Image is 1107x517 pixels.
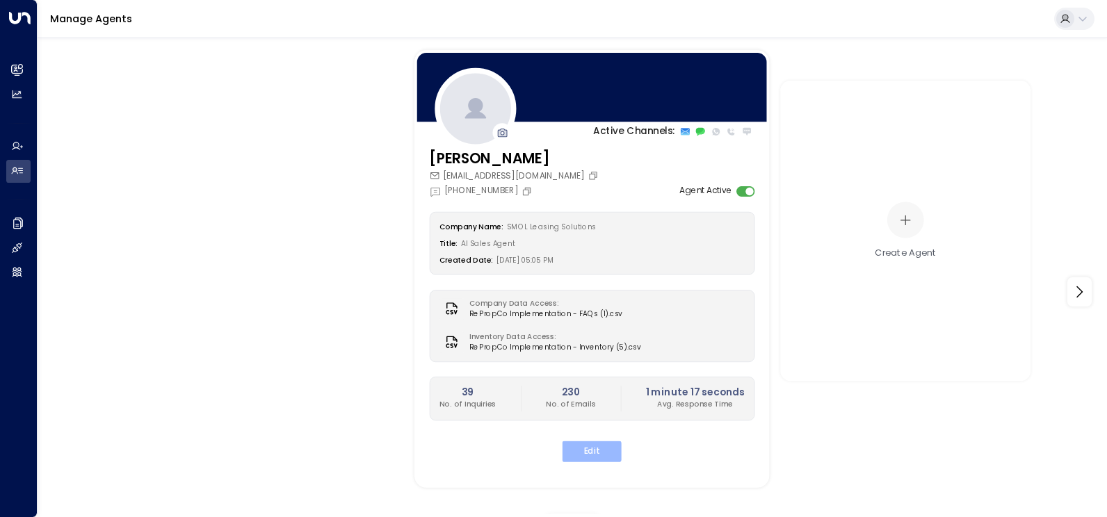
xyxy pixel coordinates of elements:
span: [DATE] 05:05 PM [496,256,553,265]
p: Active Channels: [593,124,674,138]
label: Created Date: [439,256,493,265]
h3: [PERSON_NAME] [429,148,601,170]
p: Avg. Response Time [646,400,745,410]
span: RePropCo Implementation - Inventory (5).csv [469,343,641,353]
div: Create Agent [875,246,936,259]
h2: 230 [546,386,595,400]
p: No. of Inquiries [439,400,496,410]
h2: 1 minute 17 seconds [646,386,745,400]
button: Edit [563,441,622,462]
div: [EMAIL_ADDRESS][DOMAIN_NAME] [429,170,601,182]
span: RePropCo Implementation - FAQs (1).csv [469,309,622,320]
span: AI Sales Agent [461,239,515,249]
span: SMOL Leasing Solutions [507,222,597,232]
div: [PHONE_NUMBER] [429,185,535,197]
label: Company Data Access: [469,299,617,309]
p: No. of Emails [546,400,595,410]
a: Manage Agents [50,12,132,26]
label: Company Name: [439,222,503,232]
button: Copy [522,186,535,196]
label: Inventory Data Access: [469,331,635,342]
button: Copy [588,170,601,181]
h2: 39 [439,386,496,400]
label: Title: [439,239,458,249]
label: Agent Active [679,185,732,197]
